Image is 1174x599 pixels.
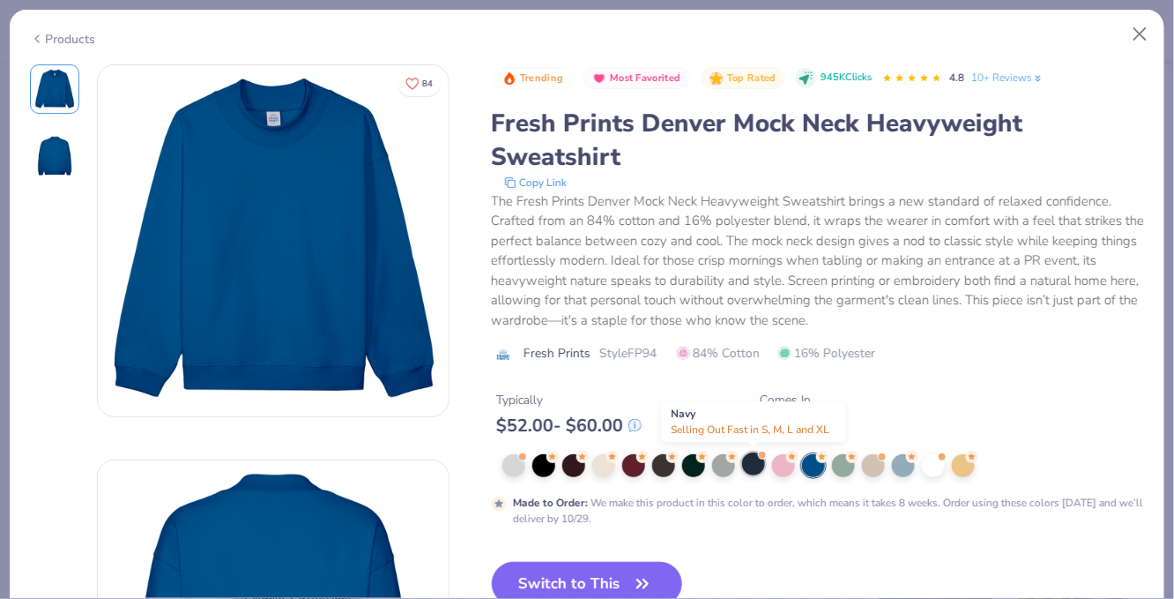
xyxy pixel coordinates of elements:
div: Fresh Prints Denver Mock Neck Heavyweight Sweatshirt [492,107,1145,174]
div: Typically [497,391,642,409]
div: Products [30,30,96,49]
img: Front [98,65,449,416]
span: 16% Polyester [778,344,876,363]
button: Close [1124,18,1157,51]
span: Selling Out Fast in S, M, L and XL [672,423,830,437]
img: Top Rated sort [710,71,724,86]
button: copy to clipboard [499,174,573,191]
span: 84% Cotton [677,344,761,363]
div: The Fresh Prints Denver Mock Neck Heavyweight Sweatshirt brings a new standard of relaxed confide... [492,191,1145,331]
div: Navy [662,401,846,442]
div: $ 52.00 - $ 60.00 [497,415,642,437]
span: Style FP94 [600,344,658,363]
div: We make this product in this color to order, which means it takes 8 weeks. Order using these colo... [514,495,1145,527]
button: Like [398,71,441,96]
div: 4.8 Stars [882,64,942,93]
img: brand logo [492,348,516,362]
img: Front [33,68,76,110]
button: Badge Button [494,67,573,90]
img: Back [33,135,76,177]
span: 945K Clicks [821,71,872,86]
div: Comes In [761,391,824,409]
img: Trending sort [502,71,516,86]
span: Top Rated [727,73,776,83]
span: Most Favorited [610,73,680,83]
span: Trending [520,73,563,83]
strong: Made to Order : [514,496,589,510]
span: Fresh Prints [524,344,591,363]
button: Badge Button [701,67,785,90]
img: Most Favorited sort [592,71,606,86]
span: 4.8 [949,71,964,85]
span: 84 [422,79,433,88]
button: Badge Button [583,67,690,90]
a: 10+ Reviews [971,70,1044,86]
